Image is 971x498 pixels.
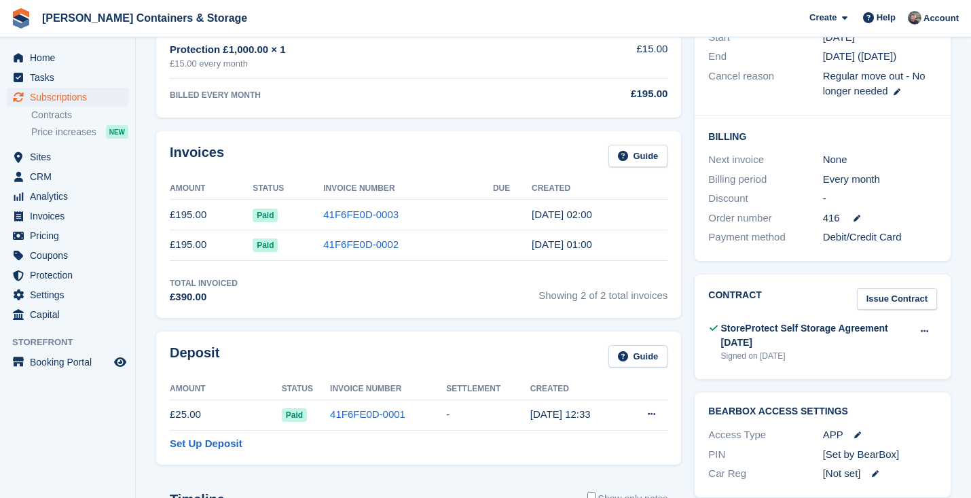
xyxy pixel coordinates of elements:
h2: BearBox Access Settings [708,406,937,417]
span: Protection [30,266,111,285]
span: Account [923,12,959,25]
a: Guide [608,345,668,368]
span: Help [877,11,896,24]
span: Storefront [12,336,135,349]
a: Contracts [31,109,128,122]
td: £15.00 [552,34,668,78]
a: menu [7,266,128,285]
a: menu [7,187,128,206]
h2: Invoices [170,145,224,167]
div: Every month [823,172,937,188]
td: - [446,399,530,430]
a: [PERSON_NAME] Containers & Storage [37,7,253,29]
span: Regular move out - No longer needed [823,70,926,97]
div: Access Type [708,427,822,443]
div: Signed on [DATE] [721,350,912,362]
a: 41F6FE0D-0001 [330,408,405,420]
span: Paid [253,209,278,222]
div: - [823,191,937,207]
time: 2025-03-28 01:00:00 UTC [823,30,855,46]
div: NEW [106,125,128,139]
span: Coupons [30,246,111,265]
div: [Set by BearBox] [823,447,937,463]
div: End [708,49,822,65]
span: Pricing [30,226,111,245]
time: 2025-03-28 01:00:43 UTC [532,238,592,250]
div: Debit/Credit Card [823,230,937,245]
div: £195.00 [552,86,668,102]
a: Guide [608,145,668,167]
a: menu [7,88,128,107]
a: Issue Contract [857,288,937,310]
div: [Not set] [823,466,937,482]
time: 2025-03-15 12:33:37 UTC [530,408,591,420]
a: menu [7,246,128,265]
div: £390.00 [170,289,238,305]
a: menu [7,48,128,67]
div: StoreProtect Self Storage Agreement [DATE] [721,321,912,350]
div: £15.00 every month [170,57,552,71]
h2: Contract [708,288,762,310]
span: Capital [30,305,111,324]
span: Invoices [30,207,111,226]
th: Due [493,178,532,200]
div: Payment method [708,230,822,245]
span: Home [30,48,111,67]
td: £195.00 [170,230,253,260]
a: Set Up Deposit [170,436,242,452]
a: menu [7,353,128,372]
td: £25.00 [170,399,282,430]
a: menu [7,68,128,87]
span: Showing 2 of 2 total invoices [538,277,667,305]
span: Sites [30,147,111,166]
div: Next invoice [708,152,822,168]
span: Create [809,11,837,24]
th: Invoice Number [330,378,446,400]
div: Total Invoiced [170,277,238,289]
div: BILLED EVERY MONTH [170,89,552,101]
th: Invoice Number [323,178,493,200]
span: CRM [30,167,111,186]
a: 41F6FE0D-0003 [323,209,399,220]
th: Amount [170,378,282,400]
div: Car Reg [708,466,822,482]
div: Order number [708,211,822,226]
h2: Billing [708,129,937,143]
span: [DATE] ([DATE]) [823,50,897,62]
a: Price increases NEW [31,124,128,139]
th: Amount [170,178,253,200]
h2: Deposit [170,345,219,368]
div: Start [708,30,822,46]
th: Created [530,378,623,400]
span: 416 [823,211,840,226]
th: Settlement [446,378,530,400]
span: Paid [282,408,307,422]
span: Tasks [30,68,111,87]
span: Subscriptions [30,88,111,107]
time: 2025-04-28 01:00:28 UTC [532,209,592,220]
th: Created [532,178,667,200]
span: Booking Portal [30,353,111,372]
span: Settings [30,285,111,304]
div: Protection £1,000.00 × 1 [170,42,552,58]
div: Discount [708,191,822,207]
div: Billing period [708,172,822,188]
span: Analytics [30,187,111,206]
a: menu [7,285,128,304]
div: Cancel reason [708,69,822,99]
a: menu [7,147,128,166]
img: Adam Greenhalgh [908,11,921,24]
th: Status [253,178,323,200]
a: menu [7,167,128,186]
a: menu [7,305,128,324]
a: menu [7,207,128,226]
a: 41F6FE0D-0002 [323,238,399,250]
img: stora-icon-8386f47178a22dfd0bd8f6a31ec36ba5ce8667c1dd55bd0f319d3a0aa187defe.svg [11,8,31,29]
td: £195.00 [170,200,253,230]
div: APP [823,427,937,443]
div: None [823,152,937,168]
a: Preview store [112,354,128,370]
a: menu [7,226,128,245]
div: PIN [708,447,822,463]
span: Price increases [31,126,96,139]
